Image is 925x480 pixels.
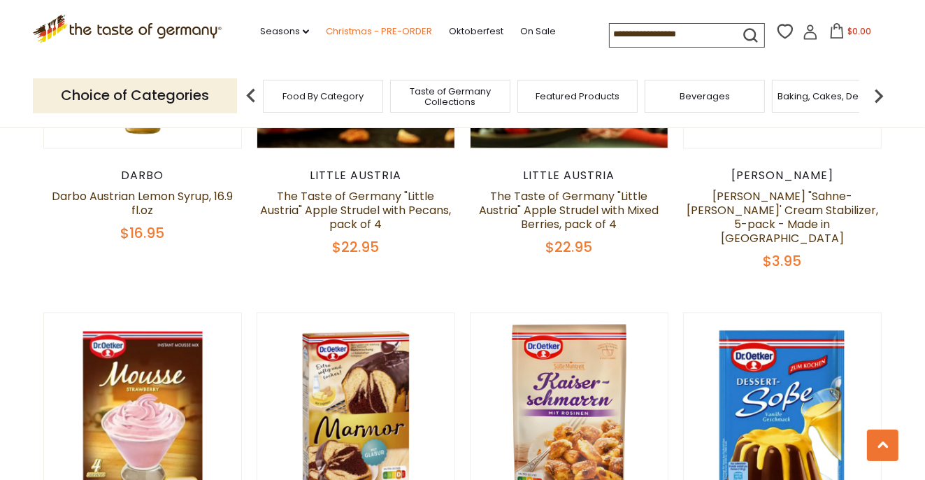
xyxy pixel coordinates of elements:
[865,82,893,110] img: next arrow
[683,169,882,183] div: [PERSON_NAME]
[260,24,309,39] a: Seasons
[260,189,451,233] a: The Taste of Germany "Little Austria" Apple Strudel with Pecans, pack of 4
[520,24,556,39] a: On Sale
[52,189,233,219] a: Darbo Austrian Lemon Syrup, 16.9 fl.oz
[326,24,432,39] a: Christmas - PRE-ORDER
[847,25,871,37] span: $0.00
[332,238,379,257] span: $22.95
[821,23,880,44] button: $0.00
[449,24,503,39] a: Oktoberfest
[536,91,619,101] a: Featured Products
[680,91,730,101] a: Beverages
[778,91,887,101] a: Baking, Cakes, Desserts
[33,78,237,113] p: Choice of Categories
[763,252,802,271] span: $3.95
[394,86,506,107] a: Taste of Germany Collections
[120,224,164,243] span: $16.95
[546,238,593,257] span: $22.95
[257,169,456,183] div: little austria
[237,82,265,110] img: previous arrow
[687,189,878,247] a: [PERSON_NAME] "Sahne-[PERSON_NAME]' Cream Stabilizer, 5-pack - Made in [GEOGRAPHIC_DATA]
[470,169,669,183] div: little austria
[480,189,659,233] a: The Taste of Germany "Little Austria" Apple Strudel with Mixed Berries, pack of 4
[282,91,364,101] a: Food By Category
[43,169,243,183] div: Darbo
